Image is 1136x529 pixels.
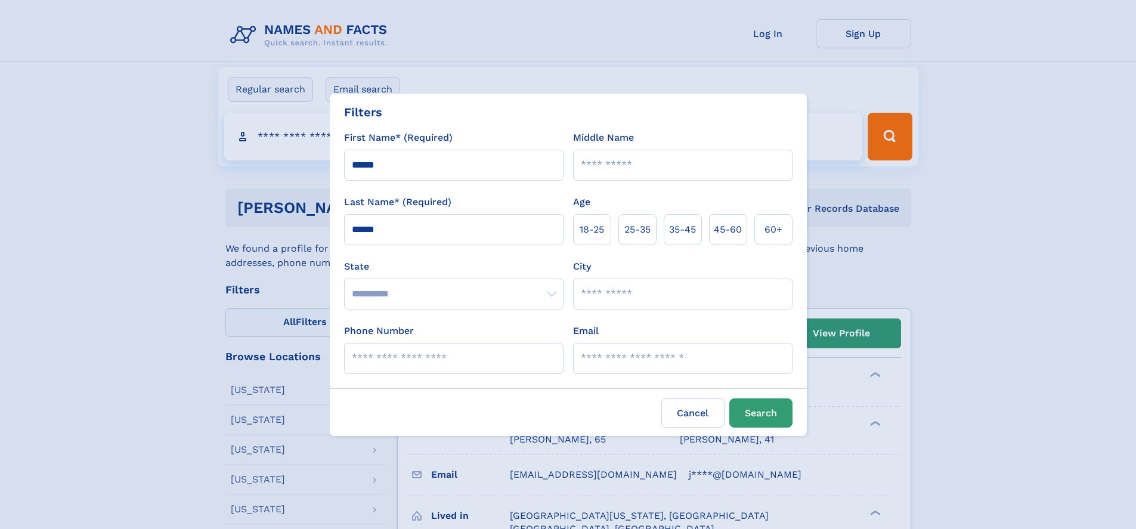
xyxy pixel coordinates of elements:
[714,222,742,237] span: 45‑60
[344,259,564,274] label: State
[573,195,590,209] label: Age
[573,324,599,338] label: Email
[661,398,725,428] label: Cancel
[669,222,696,237] span: 35‑45
[624,222,651,237] span: 25‑35
[344,103,382,121] div: Filters
[764,222,782,237] span: 60+
[580,222,604,237] span: 18‑25
[729,398,793,428] button: Search
[573,259,591,274] label: City
[573,131,634,145] label: Middle Name
[344,195,451,209] label: Last Name* (Required)
[344,131,453,145] label: First Name* (Required)
[344,324,414,338] label: Phone Number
